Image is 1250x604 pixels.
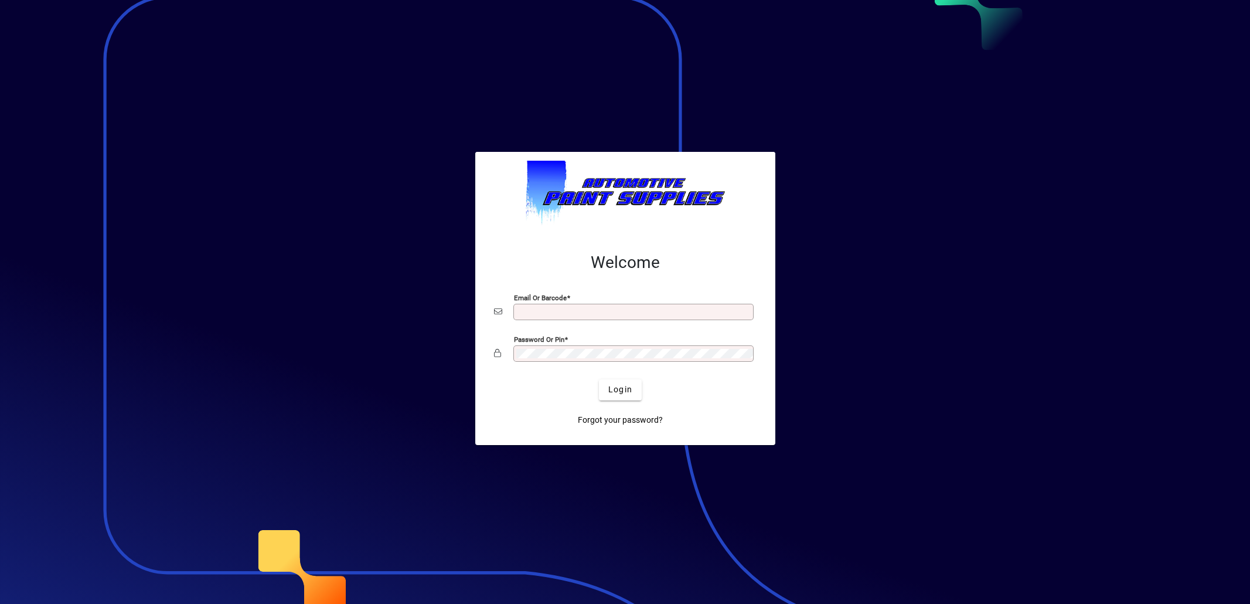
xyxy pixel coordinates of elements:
mat-label: Password or Pin [514,335,564,343]
button: Login [599,379,642,401]
mat-label: Email or Barcode [514,293,567,301]
a: Forgot your password? [573,410,667,431]
h2: Welcome [494,253,757,273]
span: Forgot your password? [578,414,663,426]
span: Login [608,384,632,396]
